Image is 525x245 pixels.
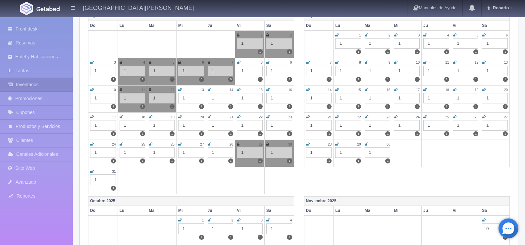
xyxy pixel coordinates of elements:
small: 31 [112,170,116,173]
th: Mi [176,21,206,31]
small: 30 [387,143,390,146]
div: 1 [306,93,332,103]
small: 11 [141,88,145,92]
label: 1 [111,186,116,191]
label: 1 [473,77,478,82]
label: 1 [140,104,145,109]
div: 1 [149,120,175,131]
th: Do [304,206,334,215]
div: 1 [335,120,361,131]
div: 1 [365,93,391,103]
label: 1 [356,49,361,54]
label: 1 [444,77,449,82]
small: 30 [288,143,292,146]
div: 1 [423,38,449,49]
label: 1 [385,131,390,136]
th: Mi [392,206,422,215]
th: Ju [422,21,451,31]
label: 1 [327,104,332,109]
small: 2 [290,33,292,37]
th: Sa [264,21,294,31]
th: Vi [451,206,480,215]
small: 5 [173,61,175,64]
div: 1 [423,120,449,131]
label: 1 [258,77,263,82]
div: 1 [208,93,234,103]
label: 1 [415,104,420,109]
div: 1 [335,38,361,49]
label: 1 [287,235,292,240]
small: 1 [359,33,361,37]
div: 1 [335,93,361,103]
small: 6 [202,61,204,64]
div: 1 [482,93,508,103]
div: 1 [306,147,332,158]
label: 1 [111,77,116,82]
div: 1 [365,38,391,49]
th: Ma [147,21,177,31]
label: 1 [170,158,175,163]
small: 1 [261,33,263,37]
small: 1 [202,218,204,222]
div: 1 [394,38,420,49]
th: Ma [363,206,392,215]
div: 1 [453,38,479,49]
div: 1 [365,66,391,76]
small: 27 [504,115,508,119]
label: 1 [415,131,420,136]
label: 1 [140,158,145,163]
div: 1 [453,93,479,103]
small: 14 [328,88,332,92]
label: 1 [385,158,390,163]
label: 1 [356,131,361,136]
small: 18 [445,88,449,92]
div: 1 [120,66,145,76]
label: 1 [356,104,361,109]
small: 15 [357,88,361,92]
label: 1 [287,104,292,109]
label: 1 [473,49,478,54]
small: 15 [259,88,263,92]
small: 14 [230,88,233,92]
small: 26 [171,143,175,146]
div: 1 [90,147,116,158]
div: 1 [266,147,292,158]
div: 1 [120,147,145,158]
small: 17 [112,115,116,119]
label: 1 [228,104,233,109]
small: 3 [418,33,420,37]
th: Ju [206,206,235,215]
div: 1 [453,120,479,131]
small: 5 [477,33,479,37]
small: 13 [504,61,508,64]
label: 1 [140,77,145,82]
label: 1 [385,77,390,82]
label: 1 [170,131,175,136]
div: 1 [149,93,175,103]
label: 1 [111,131,116,136]
label: 0 [228,77,233,82]
label: 1 [228,235,233,240]
small: 21 [230,115,233,119]
label: 1 [356,77,361,82]
small: 7 [330,61,332,64]
label: 1 [385,49,390,54]
div: 1 [365,120,391,131]
small: 2 [389,33,391,37]
div: 1 [394,66,420,76]
div: 1 [237,93,263,103]
label: 1 [287,158,292,163]
label: 1 [258,104,263,109]
label: 1 [503,49,508,54]
small: 28 [230,143,233,146]
label: 1 [473,104,478,109]
div: 1 [453,66,479,76]
label: 1 [170,104,175,109]
th: Mi [176,206,206,215]
small: 4 [290,218,292,222]
div: 1 [423,66,449,76]
div: 1 [90,174,116,185]
div: 1 [149,147,175,158]
small: 3 [114,61,116,64]
label: 0 [199,77,204,82]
